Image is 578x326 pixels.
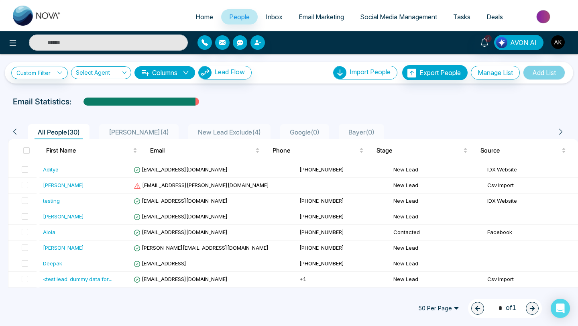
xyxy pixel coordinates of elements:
span: [EMAIL_ADDRESS][DOMAIN_NAME] [134,276,228,282]
div: Open Intercom Messenger [551,299,570,318]
td: New Lead [390,240,484,256]
span: Lead Flow [214,68,245,76]
span: Social Media Management [360,13,437,21]
span: [PHONE_NUMBER] [299,198,344,204]
span: Google ( 0 ) [287,128,323,136]
span: [EMAIL_ADDRESS][DOMAIN_NAME] [134,166,228,173]
span: Email Marketing [299,13,344,21]
span: 50 Per Page [413,302,465,315]
span: [EMAIL_ADDRESS][PERSON_NAME][DOMAIN_NAME] [134,182,269,188]
span: Import People [350,68,391,76]
td: IDX Website [484,194,578,209]
span: Deals [486,13,503,21]
td: Closed [390,287,484,303]
img: Market-place.gif [515,8,573,26]
div: [PERSON_NAME] [43,181,84,189]
span: All People ( 30 ) [35,128,83,136]
span: [PHONE_NUMBER] [299,213,344,220]
span: [EMAIL_ADDRESS][DOMAIN_NAME] [134,213,228,220]
div: <test lead: dummy data for ... [43,275,112,283]
span: [PERSON_NAME][EMAIL_ADDRESS][DOMAIN_NAME] [134,244,269,251]
a: Custom Filter [11,67,68,79]
a: Email Marketing [291,9,352,24]
span: Source [480,146,560,155]
a: Lead FlowLead Flow [195,66,252,79]
span: Bayer ( 0 ) [345,128,378,136]
a: Social Media Management [352,9,445,24]
p: Email Statistics: [13,96,71,108]
img: Lead Flow [199,66,212,79]
span: Email [150,146,254,155]
span: of 1 [494,303,516,314]
div: [PERSON_NAME] [43,244,84,252]
span: AVON AI [510,38,537,47]
td: New Lead [390,178,484,194]
span: [PERSON_NAME] ( 4 ) [106,128,172,136]
span: down [183,69,189,76]
th: Email [144,139,267,162]
span: Inbox [266,13,283,21]
td: IDX Website [484,162,578,178]
a: Deals [478,9,511,24]
td: Csv Import [484,178,578,194]
span: [PHONE_NUMBER] [299,260,344,267]
td: Contacted [390,225,484,240]
td: New Lead [390,272,484,287]
span: Tasks [453,13,470,21]
button: Lead Flow [198,66,252,79]
span: [PHONE_NUMBER] [299,166,344,173]
a: Tasks [445,9,478,24]
button: Columnsdown [134,66,195,79]
span: Stage [377,146,462,155]
td: New Lead [390,209,484,225]
img: User Avatar [551,35,565,49]
span: [PHONE_NUMBER] [299,244,344,251]
div: Deepak [43,259,62,267]
span: New Lead Exclude ( 4 ) [195,128,264,136]
a: Home [187,9,221,24]
img: Lead Flow [496,37,507,48]
a: People [221,9,258,24]
span: First Name [46,146,131,155]
div: Aditya [43,165,59,173]
button: Manage List [471,66,520,79]
th: First Name [40,139,144,162]
td: New Lead [390,162,484,178]
span: [EMAIL_ADDRESS][DOMAIN_NAME] [134,229,228,235]
button: AVON AI [494,35,543,50]
th: Phone [266,139,370,162]
a: 4 [475,35,494,49]
span: [EMAIL_ADDRESS][DOMAIN_NAME] [134,198,228,204]
span: Export People [419,69,461,77]
span: Home [195,13,213,21]
div: Alola [43,228,55,236]
button: Export People [402,65,468,80]
span: Phone [273,146,358,155]
td: New Lead [390,194,484,209]
span: People [229,13,250,21]
td: New Lead [390,256,484,272]
th: Stage [370,139,474,162]
td: Csv Import [484,272,578,287]
td: Facebook [484,225,578,240]
th: Source [474,139,578,162]
a: Inbox [258,9,291,24]
span: +1 [299,276,306,282]
div: [PERSON_NAME] [43,212,84,220]
img: Nova CRM Logo [13,6,61,26]
span: 4 [484,35,492,42]
span: [PHONE_NUMBER] [299,229,344,235]
div: testing [43,197,60,205]
span: [EMAIL_ADDRESS] [134,260,186,267]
